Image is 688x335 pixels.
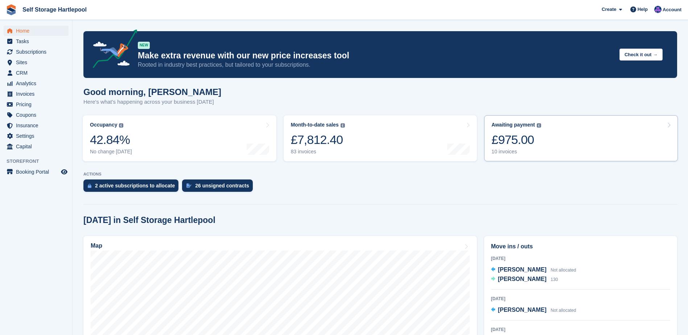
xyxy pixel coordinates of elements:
div: [DATE] [491,295,670,302]
h1: Good morning, [PERSON_NAME] [83,87,221,97]
span: Home [16,26,59,36]
p: ACTIONS [83,172,677,177]
img: price-adjustments-announcement-icon-8257ccfd72463d97f412b2fc003d46551f7dbcb40ab6d574587a9cd5c0d94... [87,29,137,71]
span: Tasks [16,36,59,46]
div: Month-to-date sales [291,122,339,128]
div: Awaiting payment [491,122,535,128]
div: 10 invoices [491,149,541,155]
div: 83 invoices [291,149,345,155]
a: menu [4,99,69,109]
span: [PERSON_NAME] [498,266,547,273]
a: menu [4,167,69,177]
div: [DATE] [491,326,670,333]
span: Help [638,6,648,13]
a: Preview store [60,167,69,176]
span: Sites [16,57,59,67]
a: 26 unsigned contracts [182,179,256,195]
a: [PERSON_NAME] Not allocated [491,306,576,315]
p: Rooted in industry best practices, but tailored to your subscriptions. [138,61,614,69]
div: 42.84% [90,132,132,147]
h2: [DATE] in Self Storage Hartlepool [83,215,215,225]
div: £7,812.40 [291,132,345,147]
span: Create [602,6,616,13]
a: 2 active subscriptions to allocate [83,179,182,195]
img: contract_signature_icon-13c848040528278c33f63329250d36e43548de30e8caae1d1a13099fd9432cc5.svg [186,183,191,188]
p: Here's what's happening across your business [DATE] [83,98,221,106]
span: [PERSON_NAME] [498,307,547,313]
div: 2 active subscriptions to allocate [95,183,175,189]
div: NEW [138,42,150,49]
a: menu [4,36,69,46]
span: Analytics [16,78,59,88]
a: menu [4,89,69,99]
span: Insurance [16,120,59,131]
span: Settings [16,131,59,141]
span: Capital [16,141,59,152]
img: icon-info-grey-7440780725fd019a000dd9b08b2336e03edf1995a4989e88bcd33f0948082b44.svg [341,123,345,128]
a: menu [4,141,69,152]
button: Check it out → [619,49,663,61]
a: menu [4,78,69,88]
span: Storefront [7,158,72,165]
div: 26 unsigned contracts [195,183,249,189]
div: £975.00 [491,132,541,147]
img: icon-info-grey-7440780725fd019a000dd9b08b2336e03edf1995a4989e88bcd33f0948082b44.svg [119,123,123,128]
a: menu [4,57,69,67]
a: Month-to-date sales £7,812.40 83 invoices [284,115,477,161]
img: icon-info-grey-7440780725fd019a000dd9b08b2336e03edf1995a4989e88bcd33f0948082b44.svg [537,123,541,128]
span: Not allocated [551,268,576,273]
a: menu [4,47,69,57]
span: Subscriptions [16,47,59,57]
span: Account [663,6,681,13]
a: Awaiting payment £975.00 10 invoices [484,115,678,161]
a: menu [4,110,69,120]
span: Pricing [16,99,59,109]
p: Make extra revenue with our new price increases tool [138,50,614,61]
span: CRM [16,68,59,78]
a: menu [4,131,69,141]
a: menu [4,26,69,36]
img: Sean Wood [654,6,662,13]
a: Occupancy 42.84% No change [DATE] [83,115,276,161]
a: Self Storage Hartlepool [20,4,90,16]
a: [PERSON_NAME] 130 [491,275,558,284]
h2: Move ins / outs [491,242,670,251]
img: stora-icon-8386f47178a22dfd0bd8f6a31ec36ba5ce8667c1dd55bd0f319d3a0aa187defe.svg [6,4,17,15]
a: menu [4,120,69,131]
h2: Map [91,243,102,249]
span: Invoices [16,89,59,99]
img: active_subscription_to_allocate_icon-d502201f5373d7db506a760aba3b589e785aa758c864c3986d89f69b8ff3... [88,183,91,188]
span: Booking Portal [16,167,59,177]
a: [PERSON_NAME] Not allocated [491,265,576,275]
span: Coupons [16,110,59,120]
a: menu [4,68,69,78]
span: [PERSON_NAME] [498,276,547,282]
div: [DATE] [491,255,670,262]
div: No change [DATE] [90,149,132,155]
div: Occupancy [90,122,117,128]
span: 130 [551,277,558,282]
span: Not allocated [551,308,576,313]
